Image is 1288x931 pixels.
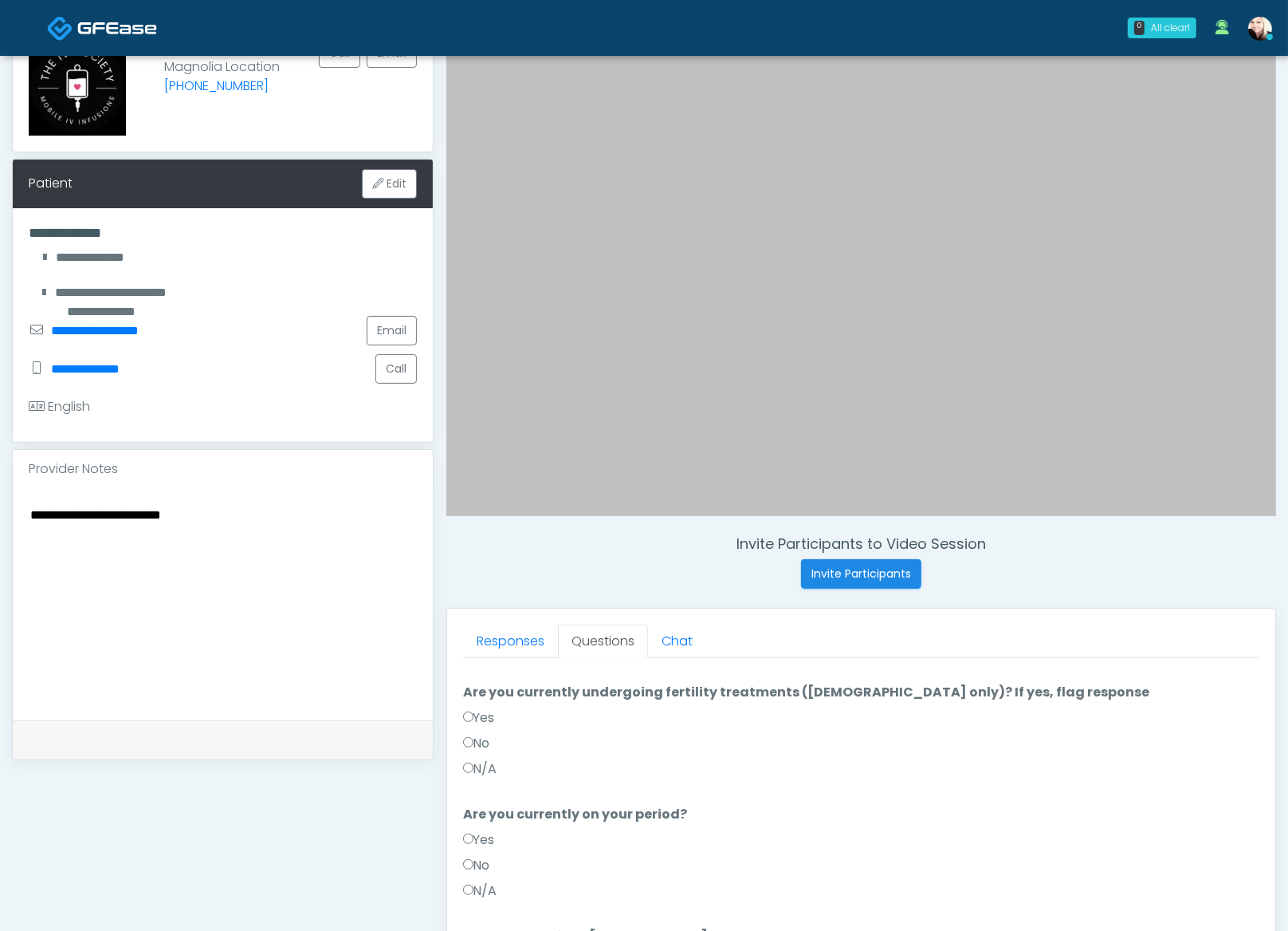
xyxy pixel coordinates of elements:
div: All clear! [1151,21,1190,35]
img: Provider image [29,38,126,136]
button: Invite Participants [801,559,921,589]
label: N/A [463,882,497,901]
label: Are you currently on your period? [463,805,687,824]
label: No [463,734,490,753]
a: Questions [558,625,648,658]
img: Docovia [77,20,157,36]
label: Yes [463,708,495,728]
input: Yes [463,712,473,722]
a: [PHONE_NUMBER] [164,77,269,95]
p: The IV Society Magnolia Location [164,38,280,123]
a: 0 All clear! [1118,11,1206,45]
button: Open LiveChat chat widget [13,6,61,54]
h4: Invite Participants to Video Session [446,535,1276,553]
a: Email [367,316,417,345]
input: No [463,737,473,748]
div: English [29,397,90,416]
a: Responses [463,625,558,658]
div: 0 [1134,21,1145,35]
input: No [463,859,473,870]
label: Are you currently undergoing fertility treatments ([DEMOGRAPHIC_DATA] only)? If yes, flag response [463,683,1150,702]
img: Cynthia Petersen [1248,17,1272,41]
input: N/A [463,885,473,895]
label: Yes [463,830,495,850]
button: Edit [362,169,417,199]
img: Docovia [47,15,73,41]
label: No [463,856,490,875]
div: Patient [29,174,73,193]
a: Docovia [47,2,157,53]
input: N/A [463,763,473,773]
input: Yes [463,834,473,844]
a: Chat [648,625,706,658]
button: Call [375,354,417,384]
label: N/A [463,759,497,779]
div: Provider Notes [13,450,433,488]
